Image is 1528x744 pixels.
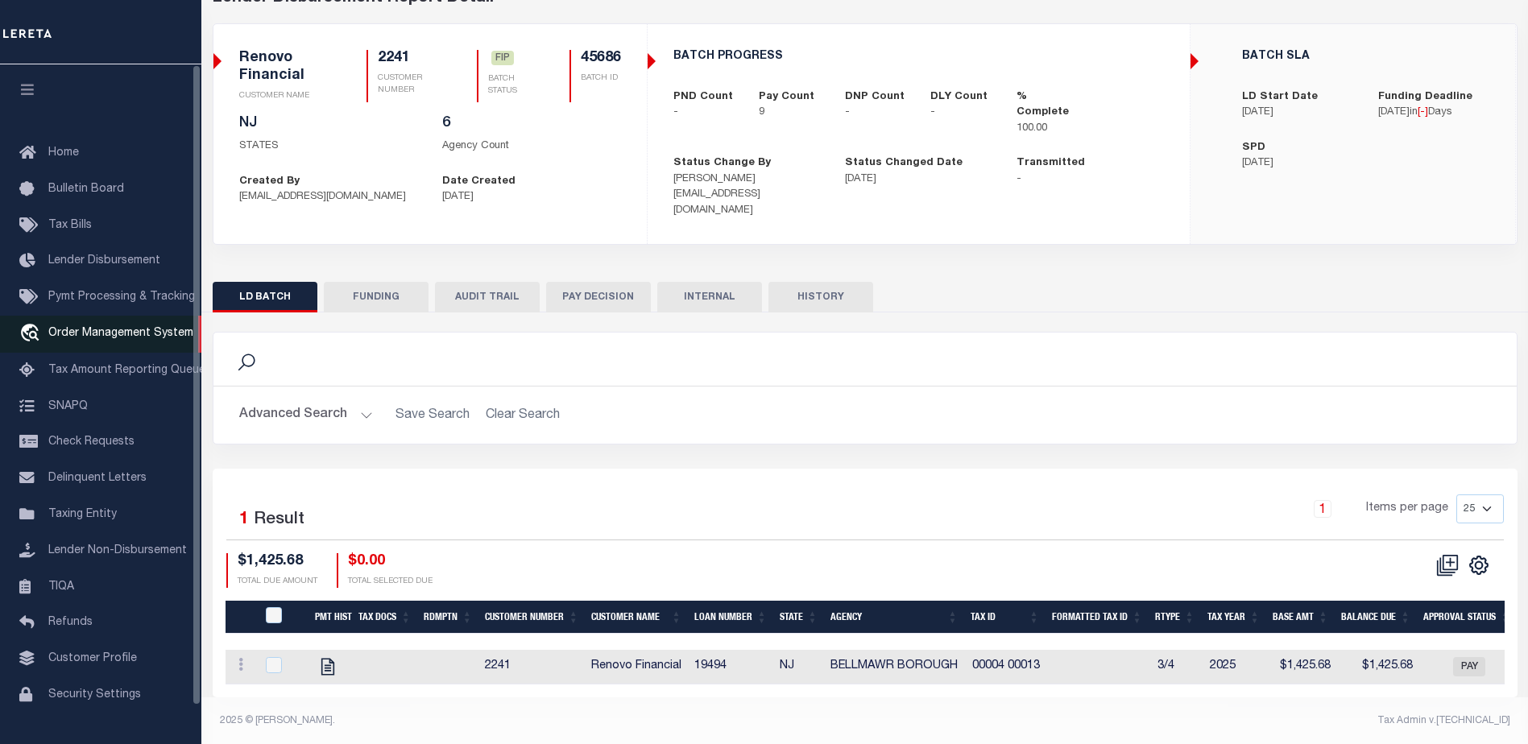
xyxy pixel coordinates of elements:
span: Bulletin Board [48,184,124,195]
span: Home [48,147,79,159]
button: AUDIT TRAIL [435,282,540,312]
span: Tax Amount Reporting Queue [48,365,205,376]
td: $1,425.68 [1269,650,1337,684]
p: in Days [1378,105,1490,121]
p: - [673,105,735,121]
th: Approval Status: activate to sort column ascending [1417,601,1517,634]
span: Customer Profile [48,653,137,664]
label: Status Change By [673,155,771,172]
p: [PERSON_NAME][EMAIL_ADDRESS][DOMAIN_NAME] [673,172,821,219]
h5: BATCH PROGRESS [673,50,1164,64]
span: Lender Non-Disbursement [48,545,187,556]
span: - [1420,107,1425,118]
span: Security Settings [48,689,141,701]
th: &nbsp;&nbsp;&nbsp;&nbsp;&nbsp;&nbsp;&nbsp;&nbsp;&nbsp;&nbsp; [226,601,256,634]
th: PayeePmtBatchStatus [256,601,308,634]
th: Balance Due: activate to sort column ascending [1335,601,1417,634]
th: Base Amt: activate to sort column ascending [1266,601,1335,634]
span: TIQA [48,581,74,592]
span: Delinquent Letters [48,473,147,484]
label: Date Created [442,174,516,190]
span: Taxing Entity [48,509,117,520]
label: SPD [1242,140,1265,156]
div: Tax Admin v.[TECHNICAL_ID] [877,713,1510,728]
p: [DATE] [1242,105,1354,121]
label: Status Changed Date [845,155,963,172]
span: 1 [239,511,249,528]
span: [ ] [1418,107,1428,118]
span: Lender Disbursement [48,255,160,267]
label: Result [254,507,304,533]
td: BELLMAWR BOROUGH [824,650,966,684]
th: Customer Name: activate to sort column ascending [585,601,688,634]
p: [DATE] [442,189,621,205]
span: Pymt Processing & Tracking [48,291,195,303]
label: LD Start Date [1242,89,1318,105]
div: 2025 © [PERSON_NAME]. [208,713,865,728]
h4: $0.00 [348,553,433,571]
label: Created By [239,174,300,190]
span: Order Management System [48,328,193,339]
label: % Complete [1017,89,1079,121]
label: DLY Count [930,89,988,105]
th: State: activate to sort column ascending [773,601,824,634]
label: Funding Deadline [1378,89,1472,105]
h5: NJ [239,115,418,133]
p: - [1017,172,1164,188]
th: Rdmptn: activate to sort column ascending [417,601,478,634]
span: Tax Bills [48,220,92,231]
p: [DATE] [845,172,992,188]
span: SNAPQ [48,400,88,411]
th: Loan Number: activate to sort column ascending [688,601,773,634]
h5: 2241 [378,50,438,68]
td: 2025 [1203,650,1269,684]
p: BATCH STATUS [488,73,530,97]
button: HISTORY [768,282,873,312]
p: BATCH ID [581,72,621,85]
th: Pmt Hist [308,601,352,634]
th: Agency: activate to sort column ascending [824,601,964,634]
span: [DATE] [1378,107,1410,118]
span: Refunds [48,617,93,628]
h4: $1,425.68 [238,553,317,571]
button: PAY DECISION [546,282,651,312]
span: Items per page [1366,500,1448,518]
td: 3/4 [1151,650,1203,684]
a: 1 [1314,500,1331,518]
p: [EMAIL_ADDRESS][DOMAIN_NAME] [239,189,418,205]
button: INTERNAL [657,282,762,312]
td: NJ [773,650,824,684]
p: - [930,105,992,121]
th: Tax Id: activate to sort column ascending [964,601,1046,634]
th: Tax Docs: activate to sort column ascending [352,601,418,634]
h5: BATCH SLA [1242,50,1490,64]
td: Renovo Financial [585,650,688,684]
p: STATES [239,138,418,155]
button: FUNDING [324,282,429,312]
p: CUSTOMER NAME [239,90,329,102]
h5: Renovo Financial [239,50,329,85]
th: Formatted Tax Id: activate to sort column ascending [1046,601,1149,634]
td: 2241 [478,650,585,684]
span: PAY [1453,657,1485,676]
th: Tax Year: activate to sort column ascending [1201,601,1266,634]
label: PND Count [673,89,733,105]
p: CUSTOMER NUMBER [378,72,438,97]
p: 9 [759,105,821,121]
span: Check Requests [48,436,135,448]
a: FIP [491,52,514,66]
p: Agency Count [442,138,621,155]
i: travel_explore [19,324,45,345]
p: 100.00 [1017,121,1079,137]
p: [DATE] [1242,155,1354,172]
label: Pay Count [759,89,814,105]
td: $1,425.68 [1337,650,1419,684]
p: - [845,105,907,121]
label: DNP Count [845,89,905,105]
label: Transmitted [1017,155,1085,172]
h5: 6 [442,115,621,133]
h5: 45686 [581,50,621,68]
td: 00004 00013 [966,650,1048,684]
th: RType: activate to sort column ascending [1149,601,1201,634]
span: FIP [491,51,514,65]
